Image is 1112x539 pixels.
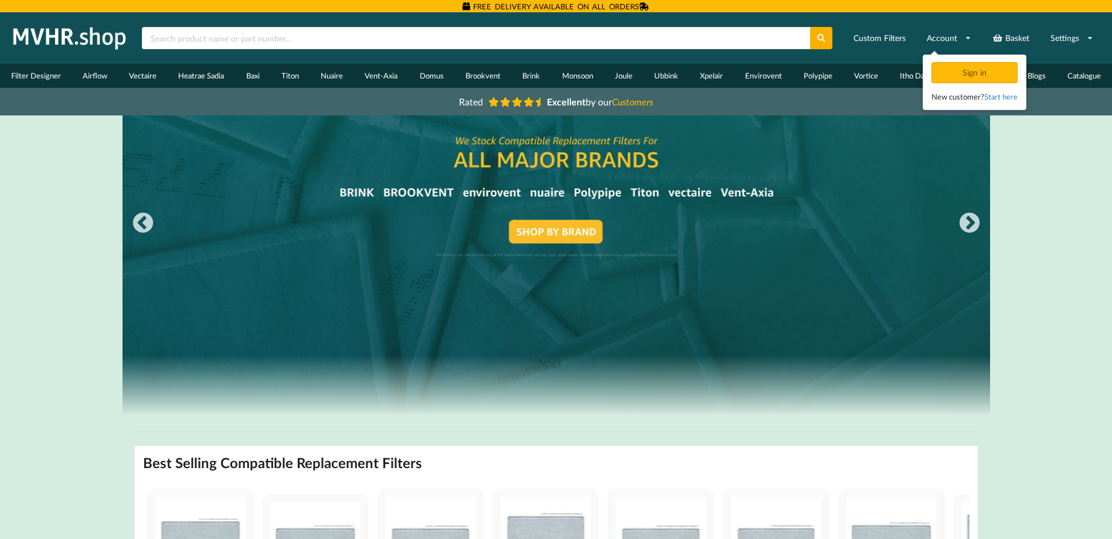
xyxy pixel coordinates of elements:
span: by our [547,96,653,107]
a: Monsoon [551,64,604,88]
a: Vectaire [118,64,168,88]
input: Search product name or part number... [142,27,810,49]
a: Airflow [72,64,118,88]
a: Account [919,28,979,49]
a: Xpelair [689,64,734,88]
a: Basket [985,28,1037,49]
a: Nuaire [310,64,354,88]
a: Start here [984,92,1018,101]
a: Baxi [235,64,270,88]
a: Settings [1043,28,1101,49]
a: Short Blogs [997,64,1056,88]
a: Joule [604,64,643,88]
a: Polypipe [793,64,843,88]
a: Sign in [931,67,1020,77]
a: Brookvent [454,64,511,88]
a: Custom Filters [846,28,913,49]
a: Catalogue [1057,64,1112,88]
a: Itho Daalderop [889,64,960,88]
a: Heatrae Sadia [168,64,235,88]
a: Vortice [844,64,889,88]
button: Previous [131,212,155,236]
a: Rated Excellentby ourCustomers [451,92,662,111]
div: Sign in [931,62,1018,83]
span: Rated [459,96,483,107]
a: Envirovent [734,64,793,88]
a: Vent-Axia [354,64,409,88]
div: New customer? [931,91,1018,103]
a: Titon [270,64,310,88]
h2: Best Selling Compatible Replacement Filters [143,454,422,472]
img: mvhr.shop.png [8,23,131,53]
a: Domus [409,64,454,88]
i: Customers [612,96,653,107]
b: Excellent [547,96,586,107]
button: Next [958,212,981,236]
a: Brink [512,64,551,88]
a: Ubbink [643,64,689,88]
